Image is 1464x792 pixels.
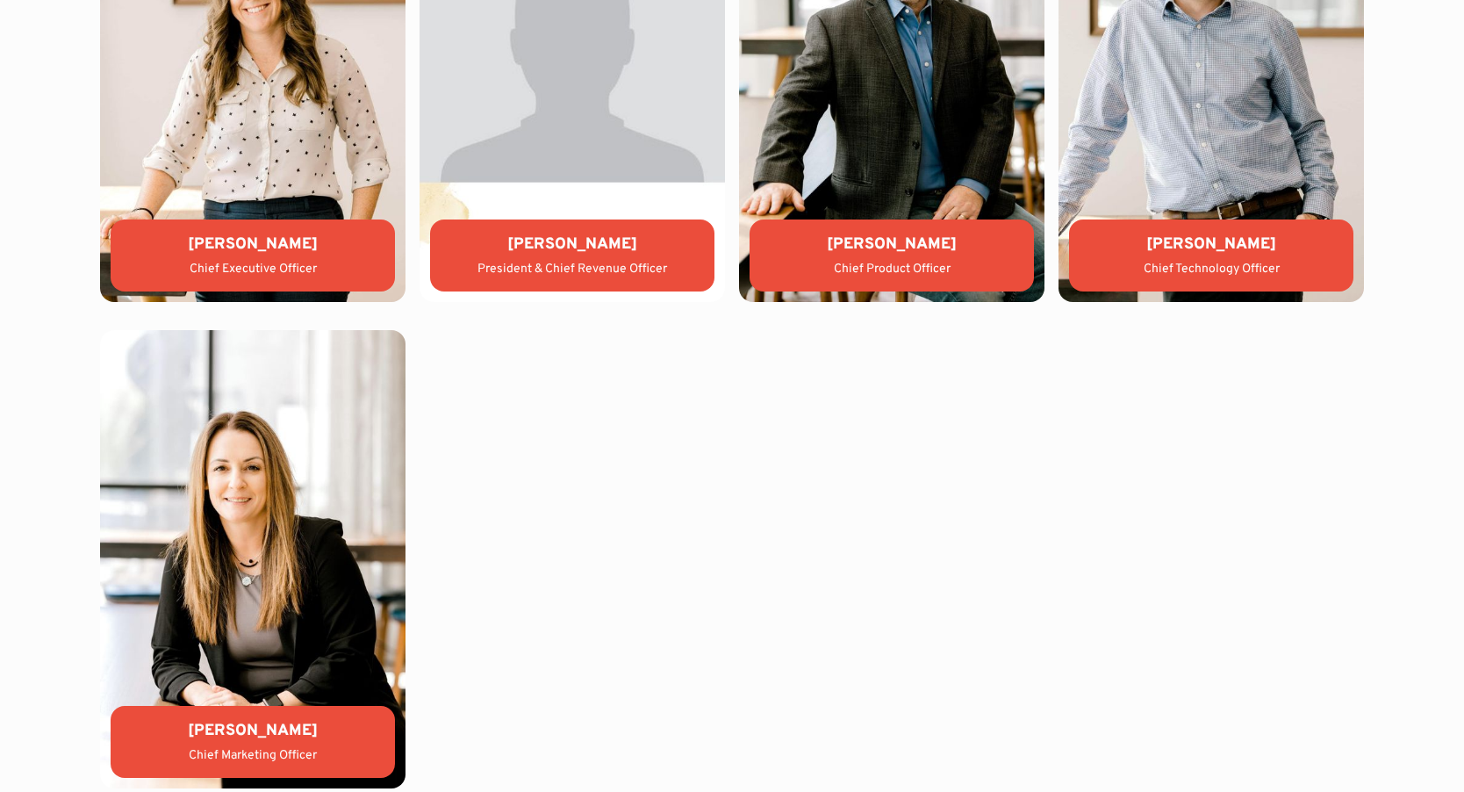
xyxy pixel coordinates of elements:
img: Kate Colacelli [100,330,405,788]
div: Chief Technology Officer [1083,261,1339,278]
div: [PERSON_NAME] [444,234,700,256]
div: [PERSON_NAME] [125,234,381,256]
div: [PERSON_NAME] [1083,234,1339,256]
div: [PERSON_NAME] [125,720,381,742]
div: President & Chief Revenue Officer [444,261,700,278]
div: Chief Product Officer [764,261,1020,278]
div: Chief Executive Officer [125,261,381,278]
div: Chief Marketing Officer [125,747,381,765]
div: [PERSON_NAME] [764,234,1020,256]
